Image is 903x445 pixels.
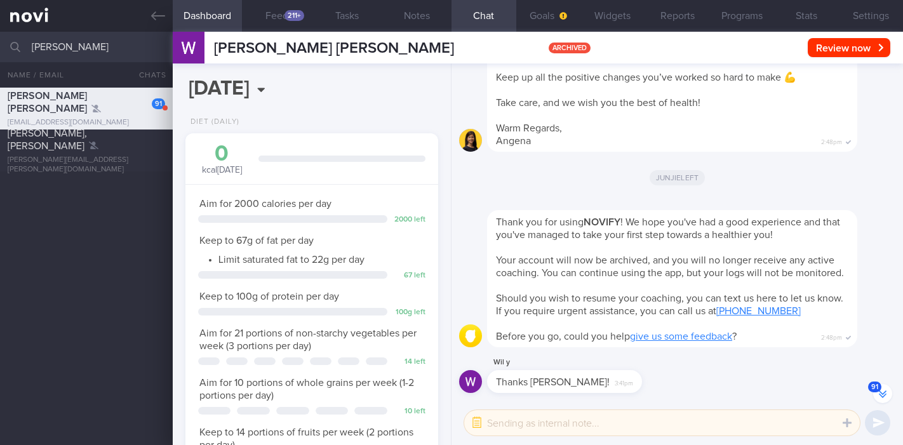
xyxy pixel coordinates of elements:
span: Keep up all the positive changes you’ve worked so hard to make 💪 [496,72,796,83]
span: 2:48pm [821,330,842,342]
button: Review now [808,38,890,57]
div: 0 [198,143,246,165]
div: 100 g left [394,308,425,317]
div: Wil y [487,355,680,370]
span: Thank you for using ! We hope you've had a good experience and that you've managed to take your f... [496,217,840,240]
span: Aim for 2000 calories per day [199,199,331,209]
span: Your account will now be archived, and you will no longer receive any active coaching. You can co... [496,255,844,278]
span: Before you go, could you help ? [496,331,737,342]
span: [PERSON_NAME] [PERSON_NAME] [214,41,454,56]
span: [PERSON_NAME], [PERSON_NAME] [8,128,87,151]
div: 67 left [394,271,425,281]
div: 211+ [284,10,304,21]
div: kcal [DATE] [198,143,246,176]
span: Warm Regards, [496,123,562,133]
span: Take care, and we wish you the best of health! [496,98,700,108]
span: [PERSON_NAME] [PERSON_NAME] [8,91,87,114]
div: 10 left [394,407,425,416]
div: Diet (Daily) [185,117,239,127]
span: archived [549,43,591,53]
div: 14 left [394,357,425,367]
span: Should you wish to resume your coaching, you can text us here to let us know. If you require urge... [496,293,843,316]
div: [PERSON_NAME][EMAIL_ADDRESS][PERSON_NAME][DOMAIN_NAME] [8,156,165,175]
span: Aim for 10 portions of whole grains per week (1-2 portions per day) [199,378,414,401]
button: 91 [873,384,892,403]
div: 2000 left [394,215,425,225]
strong: NOVIFY [584,217,620,227]
button: Chats [122,62,173,88]
span: Angena [496,136,531,146]
span: Keep to 67g of fat per day [199,236,314,246]
span: 2:48pm [821,135,842,147]
span: Junjie left [650,170,706,185]
li: Limit saturated fat to 22g per day [218,250,424,266]
span: Aim for 21 portions of non-starchy vegetables per week (3 portions per day) [199,328,417,351]
span: Thanks [PERSON_NAME]! [496,377,610,387]
span: Keep to 100g of protein per day [199,291,339,302]
div: 91 [152,98,165,109]
a: give us some feedback [630,331,732,342]
span: 91 [868,382,881,392]
a: [PHONE_NUMBER] [716,306,801,316]
div: [EMAIL_ADDRESS][DOMAIN_NAME] [8,118,165,128]
span: 3:41pm [615,376,633,388]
